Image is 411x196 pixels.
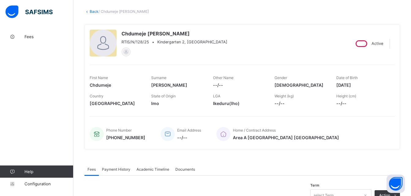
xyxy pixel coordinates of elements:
[213,75,234,80] span: Other Name
[121,40,227,44] div: •
[102,167,130,172] span: Payment History
[151,101,204,106] span: Imo
[275,94,294,98] span: Weight (kg)
[213,82,265,88] span: --/--
[24,34,73,39] span: Fees
[275,82,327,88] span: [DEMOGRAPHIC_DATA]
[310,183,319,187] span: Term
[24,169,73,174] span: Help
[88,167,96,172] span: Fees
[106,128,132,132] span: Phone Number
[233,128,276,132] span: Home / Contract Address
[177,135,201,140] span: --/--
[106,135,145,140] span: [PHONE_NUMBER]
[233,135,339,140] span: Area A [GEOGRAPHIC_DATA] [GEOGRAPHIC_DATA]
[90,75,108,80] span: First Name
[90,101,142,106] span: [GEOGRAPHIC_DATA]
[151,82,204,88] span: [PERSON_NAME]
[336,94,356,98] span: Height (cm)
[213,101,265,106] span: Ikeduru(Iho)
[275,75,287,80] span: Gender
[336,75,358,80] span: Date of Birth
[6,5,53,18] img: safsims
[387,175,405,193] button: Open asap
[151,94,176,98] span: State of Origin
[151,75,166,80] span: Surname
[90,9,99,14] a: Back
[157,40,227,44] span: Kindergarten 2, [GEOGRAPHIC_DATA]
[175,167,195,172] span: Documents
[99,9,149,14] span: / Chdumeje [PERSON_NAME]
[336,101,389,106] span: --/--
[177,128,201,132] span: Email Address
[275,101,327,106] span: --/--
[121,40,149,44] span: RTIS/N/128/25
[336,82,389,88] span: [DATE]
[372,41,383,46] span: Active
[24,181,73,186] span: Configuration
[90,82,142,88] span: Chdumeje
[136,167,169,172] span: Academic Timeline
[90,94,103,98] span: Country
[213,94,220,98] span: LGA
[121,31,227,37] span: Chdumeje [PERSON_NAME]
